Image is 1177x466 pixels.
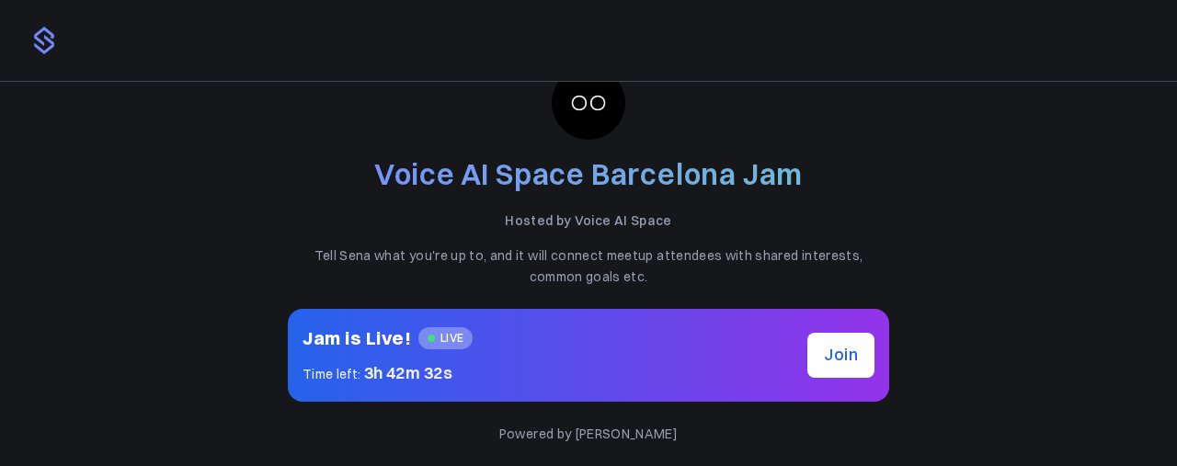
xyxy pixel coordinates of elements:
p: Tell Sena what you're up to, and it will connect meetup attendees with shared interests, common g... [288,245,889,287]
p: Powered by [PERSON_NAME] [288,424,889,444]
p: Hosted by Voice AI Space [288,210,889,231]
span: LIVE [418,327,473,349]
img: logo.png [29,26,59,55]
button: Join [807,333,874,378]
h2: Voice AI Space Barcelona Jam [288,154,889,196]
span: 3h 42m 32s [364,362,453,383]
h2: Jam is Live! [303,324,411,353]
span: Time left: [303,366,361,382]
span: Join [824,342,858,369]
img: 9mhdfgk8p09k1q6k3czsv07kq9ew [552,66,625,140]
